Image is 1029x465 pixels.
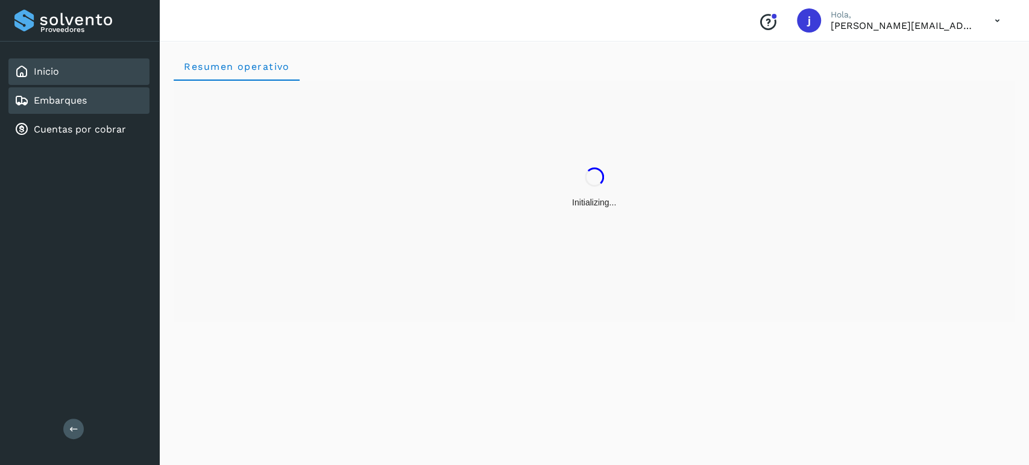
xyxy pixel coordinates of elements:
p: Proveedores [40,25,145,34]
span: Resumen operativo [183,61,290,72]
a: Inicio [34,66,59,77]
div: Embarques [8,87,149,114]
a: Cuentas por cobrar [34,123,126,135]
p: Hola, [831,10,975,20]
div: Cuentas por cobrar [8,116,149,143]
a: Embarques [34,95,87,106]
div: Inicio [8,58,149,85]
p: javier@rfllogistics.com.mx [831,20,975,31]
